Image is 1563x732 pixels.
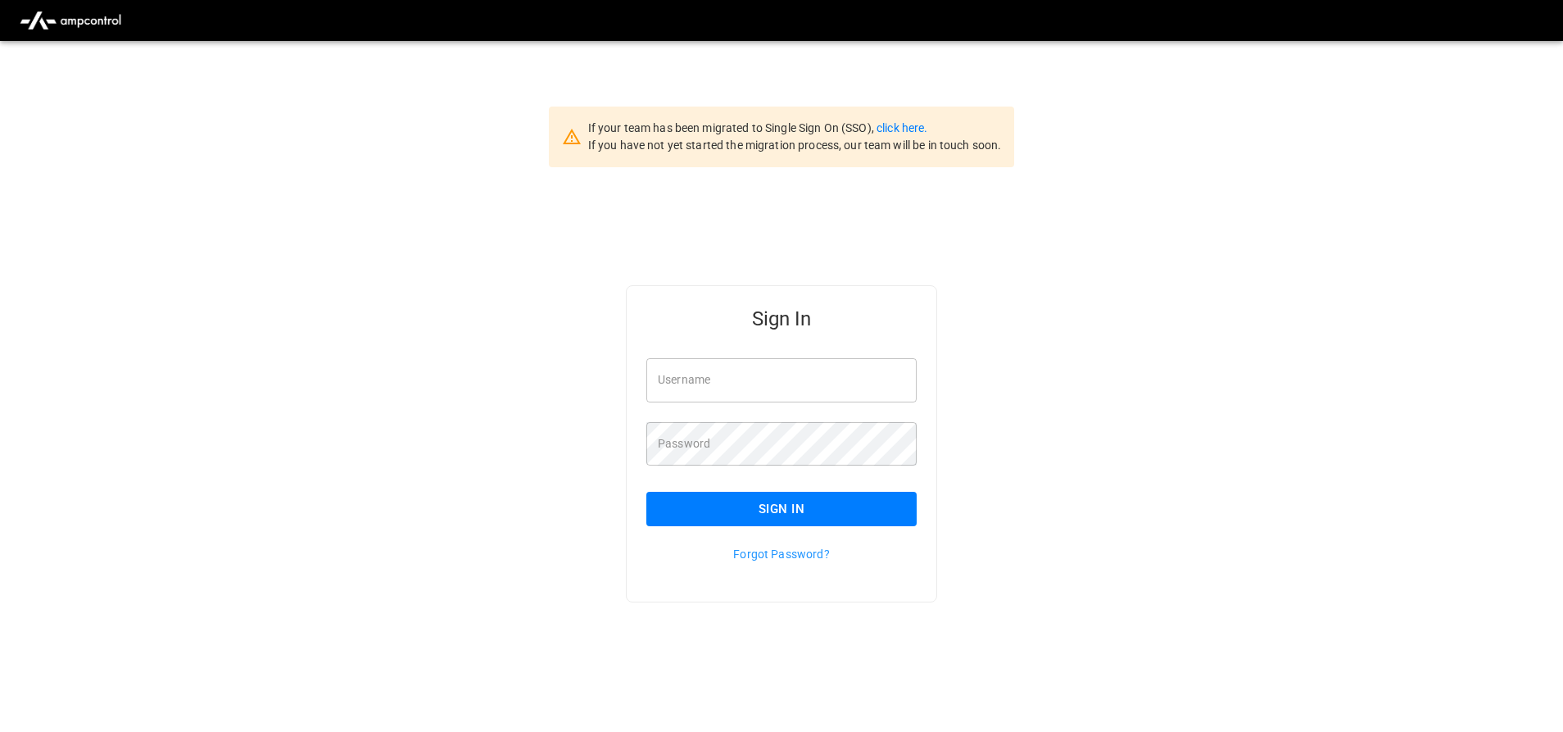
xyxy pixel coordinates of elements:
[877,121,927,134] a: click here.
[646,306,917,332] h5: Sign In
[646,546,917,562] p: Forgot Password?
[588,121,877,134] span: If your team has been migrated to Single Sign On (SSO),
[588,139,1002,152] span: If you have not yet started the migration process, our team will be in touch soon.
[13,5,128,36] img: ampcontrol.io logo
[646,492,917,526] button: Sign In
